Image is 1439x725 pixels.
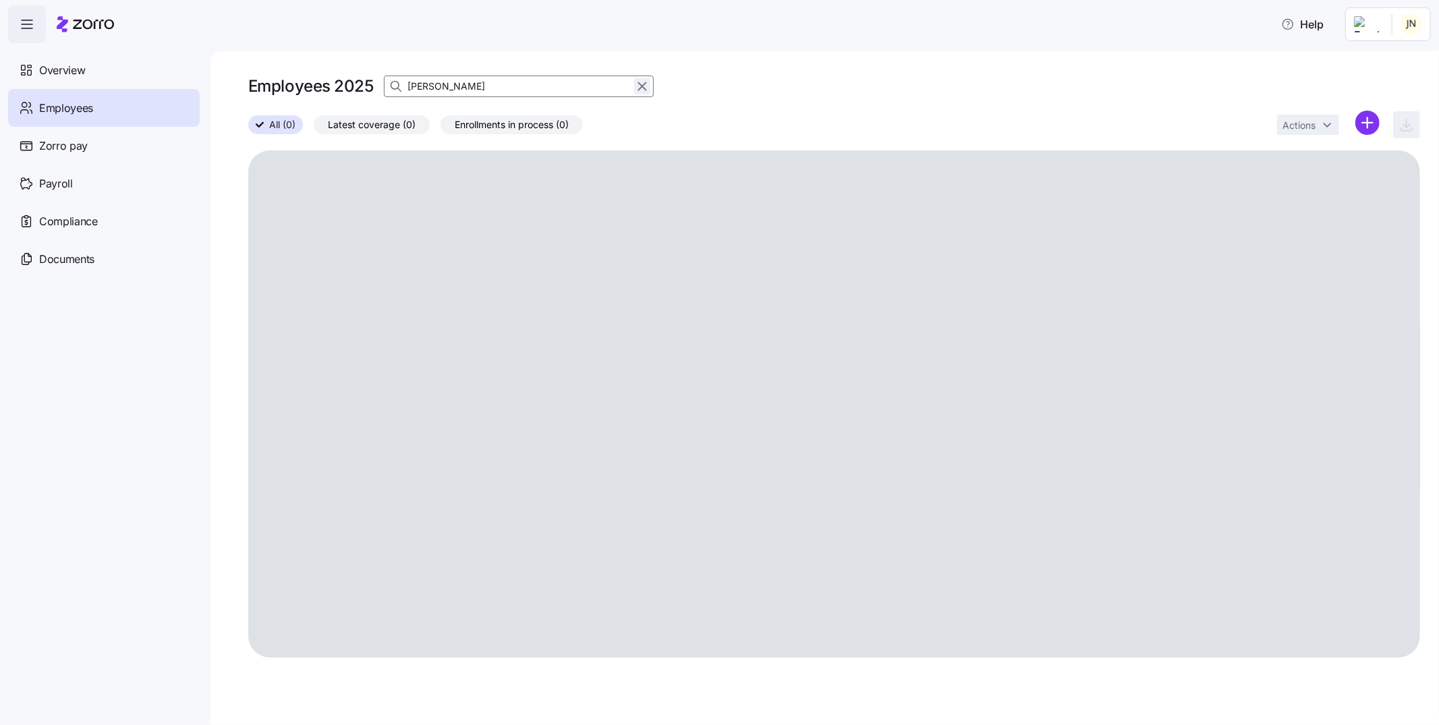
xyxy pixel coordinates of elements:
[8,51,200,89] a: Overview
[39,251,94,268] span: Documents
[39,213,98,230] span: Compliance
[1355,111,1380,135] svg: add icon
[248,76,373,96] h1: Employees 2025
[39,100,93,117] span: Employees
[1281,16,1324,32] span: Help
[1401,13,1422,35] img: ea2b31c6a8c0fa5d6bc893b34d6c53ce
[39,175,73,192] span: Payroll
[269,116,295,134] span: All (0)
[455,116,569,134] span: Enrollments in process (0)
[8,202,200,240] a: Compliance
[8,165,200,202] a: Payroll
[39,62,85,79] span: Overview
[1277,115,1339,135] button: Actions
[8,127,200,165] a: Zorro pay
[8,89,200,127] a: Employees
[1270,11,1334,38] button: Help
[1354,16,1381,32] img: Employer logo
[328,116,416,134] span: Latest coverage (0)
[8,240,200,278] a: Documents
[39,138,88,154] span: Zorro pay
[384,76,654,97] input: Search employees
[1282,121,1316,130] span: Actions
